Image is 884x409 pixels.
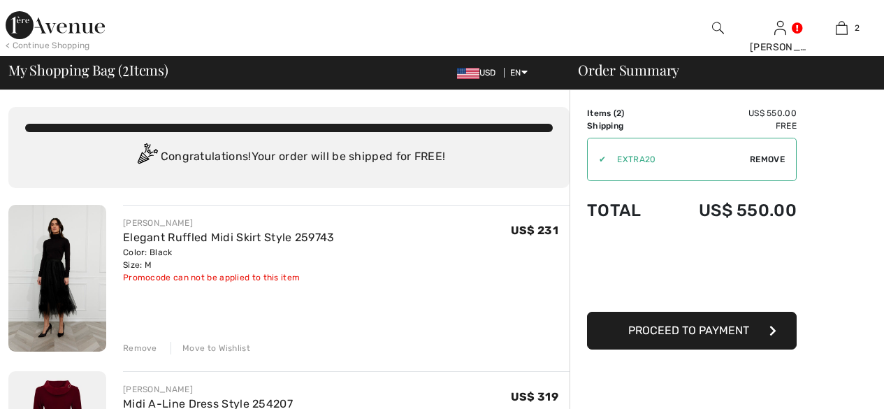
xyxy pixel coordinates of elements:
[662,187,797,234] td: US$ 550.00
[171,342,250,354] div: Move to Wishlist
[774,20,786,36] img: My Info
[712,20,724,36] img: search the website
[123,342,157,354] div: Remove
[457,68,479,79] img: US Dollar
[511,224,558,237] span: US$ 231
[811,20,872,36] a: 2
[6,39,90,52] div: < Continue Shopping
[561,63,876,77] div: Order Summary
[123,246,335,271] div: Color: Black Size: M
[616,108,621,118] span: 2
[587,107,662,120] td: Items ( )
[510,68,528,78] span: EN
[123,383,300,396] div: [PERSON_NAME]
[662,107,797,120] td: US$ 550.00
[628,324,749,337] span: Proceed to Payment
[511,390,558,403] span: US$ 319
[6,11,105,39] img: 1ère Avenue
[123,271,335,284] div: Promocode can not be applied to this item
[587,187,662,234] td: Total
[123,231,335,244] a: Elegant Ruffled Midi Skirt Style 259743
[587,312,797,350] button: Proceed to Payment
[750,153,785,166] span: Remove
[123,217,335,229] div: [PERSON_NAME]
[8,63,168,77] span: My Shopping Bag ( Items)
[855,22,860,34] span: 2
[133,143,161,171] img: Congratulation2.svg
[587,234,797,307] iframe: PayPal
[457,68,502,78] span: USD
[606,138,750,180] input: Promo code
[750,40,811,55] div: [PERSON_NAME]
[25,143,553,171] div: Congratulations! Your order will be shipped for FREE!
[662,120,797,132] td: Free
[8,205,106,352] img: Elegant Ruffled Midi Skirt Style 259743
[122,59,129,78] span: 2
[587,120,662,132] td: Shipping
[836,20,848,36] img: My Bag
[588,153,606,166] div: ✔
[774,21,786,34] a: Sign In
